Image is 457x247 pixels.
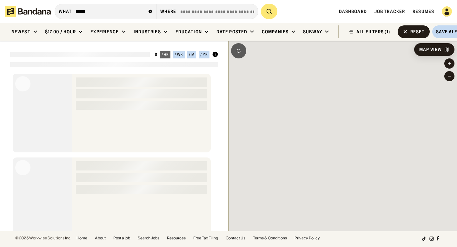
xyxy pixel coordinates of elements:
[413,9,434,14] a: Resumes
[15,236,71,240] div: © 2025 Workwise Solutions Inc.
[216,29,247,35] div: Date Posted
[262,29,288,35] div: Companies
[339,9,367,14] a: Dashboard
[200,53,208,57] div: / yr
[356,30,390,34] div: ALL FILTERS (1)
[90,29,119,35] div: Experience
[374,9,405,14] a: Job Tracker
[10,71,218,231] div: grid
[160,9,176,14] div: Where
[138,236,159,240] a: Search Jobs
[95,236,106,240] a: About
[76,236,87,240] a: Home
[113,236,130,240] a: Post a job
[11,29,30,35] div: Newest
[155,52,157,57] div: $
[59,9,72,14] div: what
[189,53,195,57] div: / m
[167,236,186,240] a: Resources
[193,236,218,240] a: Free Tax Filing
[175,53,183,57] div: / wk
[226,236,245,240] a: Contact Us
[303,29,322,35] div: Subway
[410,30,425,34] div: Reset
[134,29,161,35] div: Industries
[5,6,51,17] img: Bandana logotype
[253,236,287,240] a: Terms & Conditions
[162,53,169,57] div: / hr
[176,29,202,35] div: Education
[419,47,442,52] div: Map View
[45,29,76,35] div: $17.00 / hour
[295,236,320,240] a: Privacy Policy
